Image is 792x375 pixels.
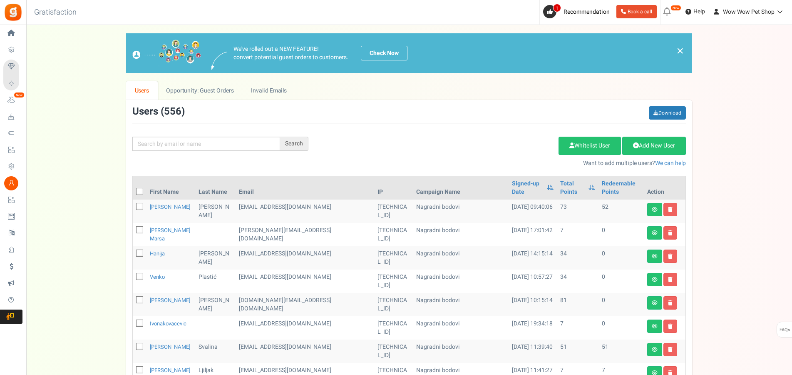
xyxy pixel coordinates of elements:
td: Nagradni bodovi [413,340,509,363]
input: Search by email or name [132,137,280,151]
td: 34 [557,270,598,293]
a: [PERSON_NAME] [150,343,190,351]
td: [DATE] 14:15:14 [509,246,557,270]
td: [DATE] 19:34:18 [509,316,557,340]
a: [PERSON_NAME] [150,366,190,374]
td: 0 [598,316,644,340]
td: [DATE] 11:39:40 [509,340,557,363]
td: 0 [598,246,644,270]
td: 7 [557,223,598,246]
a: Total Points [560,180,584,196]
i: View details [652,300,658,305]
td: [DATE] 09:40:06 [509,200,557,223]
th: Last Name [195,176,235,200]
td: [TECHNICAL_ID] [374,293,412,316]
a: × [676,46,684,56]
td: 0 [598,223,644,246]
span: FAQs [779,322,790,338]
td: customer [236,316,375,340]
td: [DATE] 17:01:42 [509,223,557,246]
td: Nagradni bodovi [413,316,509,340]
td: 34 [557,246,598,270]
i: View details [652,207,658,212]
p: We've rolled out a NEW FEATURE! convert potential guest orders to customers. [233,45,348,62]
em: New [670,5,681,11]
td: [PERSON_NAME] [195,246,235,270]
a: Opportunity: Guest Orders [158,81,242,100]
td: [EMAIL_ADDRESS][DOMAIN_NAME] [236,270,375,293]
th: Campaign Name [413,176,509,200]
a: Invalid Emails [243,81,295,100]
span: Wow Wow Pet Shop [723,7,775,16]
span: Help [691,7,705,16]
a: Signed-up Date [512,180,543,196]
i: View details [652,254,658,259]
td: [TECHNICAL_ID] [374,200,412,223]
td: 52 [598,200,644,223]
a: Hanija [150,250,165,257]
td: 0 [598,293,644,316]
a: Check Now [361,46,407,60]
td: 0 [598,270,644,293]
th: First Name [146,176,195,200]
a: Help [682,5,708,18]
td: 81 [557,293,598,316]
td: Nagradni bodovi [413,293,509,316]
td: [EMAIL_ADDRESS][DOMAIN_NAME] [236,246,375,270]
span: 1 [553,4,561,12]
td: Nagradni bodovi [413,246,509,270]
i: Delete user [668,324,673,329]
td: [EMAIL_ADDRESS][DOMAIN_NAME] [236,340,375,363]
span: 556 [164,104,181,119]
td: administrator [236,223,375,246]
td: Plastić [195,270,235,293]
a: Venko [150,273,165,281]
img: images [132,40,201,67]
td: Svalina [195,340,235,363]
td: [TECHNICAL_ID] [374,316,412,340]
i: Delete user [668,277,673,282]
i: View details [652,230,658,235]
td: 73 [557,200,598,223]
a: [PERSON_NAME] [150,296,190,304]
a: Book a call [616,5,657,18]
p: Want to add multiple users? [321,159,686,167]
a: Add New User [622,137,686,155]
i: View details [652,347,658,352]
i: Delete user [668,254,673,259]
td: [DATE] 10:57:27 [509,270,557,293]
img: images [211,52,227,70]
a: [PERSON_NAME] [150,203,190,211]
i: Delete user [668,230,673,235]
i: Delete user [668,300,673,305]
th: IP [374,176,412,200]
a: Users [126,81,158,100]
a: Whitelist User [559,137,621,155]
th: Action [644,176,685,200]
td: 7 [557,316,598,340]
td: [PERSON_NAME] [195,293,235,316]
td: [TECHNICAL_ID] [374,340,412,363]
img: Gratisfaction [4,3,22,22]
h3: Gratisfaction [25,4,86,21]
em: New [14,92,25,98]
i: View details [652,324,658,329]
i: Delete user [668,207,673,212]
span: Recommendation [564,7,610,16]
td: Nagradni bodovi [413,223,509,246]
a: Download [649,106,686,120]
td: Nagradni bodovi [413,270,509,293]
td: customer [236,200,375,223]
td: [PERSON_NAME] [195,200,235,223]
div: Search [280,137,308,151]
td: [TECHNICAL_ID] [374,270,412,293]
h3: Users ( ) [132,106,185,117]
td: [DATE] 10:15:14 [509,293,557,316]
td: [TECHNICAL_ID] [374,223,412,246]
td: [TECHNICAL_ID] [374,246,412,270]
td: Nagradni bodovi [413,200,509,223]
th: Email [236,176,375,200]
a: ivonakovacevic [150,320,186,327]
td: 51 [598,340,644,363]
a: Redeemable Points [602,180,641,196]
